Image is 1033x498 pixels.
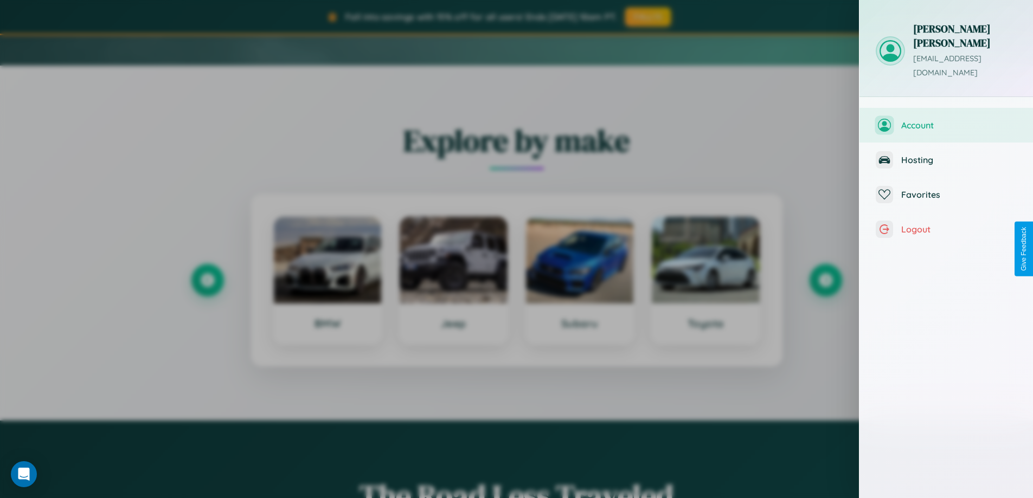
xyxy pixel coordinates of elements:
button: Hosting [859,143,1033,177]
p: [EMAIL_ADDRESS][DOMAIN_NAME] [913,52,1017,80]
span: Hosting [901,154,1017,165]
button: Account [859,108,1033,143]
button: Favorites [859,177,1033,212]
span: Favorites [901,189,1017,200]
button: Logout [859,212,1033,247]
div: Open Intercom Messenger [11,461,37,487]
div: Give Feedback [1020,227,1028,271]
span: Account [901,120,1017,131]
h3: [PERSON_NAME] [PERSON_NAME] [913,22,1017,50]
span: Logout [901,224,1017,235]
